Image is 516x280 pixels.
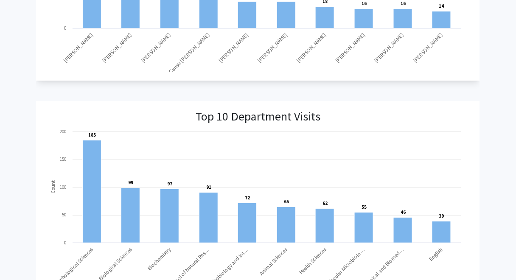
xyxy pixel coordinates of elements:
[206,184,211,190] text: 91
[439,3,444,9] text: 14
[439,213,444,219] text: 39
[401,0,406,6] text: 16
[322,200,328,206] text: 62
[217,31,250,64] text: [PERSON_NAME]
[60,184,66,190] text: 100
[284,199,289,204] text: 65
[196,109,320,124] h3: Top 10 Department Visits
[128,179,133,185] text: 99
[295,31,328,64] text: [PERSON_NAME]
[258,246,289,277] text: Animal Sciences
[88,132,96,138] text: 185
[60,129,66,134] text: 200
[146,246,172,272] text: Biochemistry
[412,31,444,64] text: [PERSON_NAME]
[50,180,56,193] text: Count
[373,31,406,64] text: [PERSON_NAME]
[401,209,406,215] text: 46
[334,31,367,64] text: [PERSON_NAME]
[64,240,66,246] text: 0
[245,195,250,201] text: 72
[167,31,211,75] text: Cansu [PERSON_NAME]
[101,31,133,64] text: [PERSON_NAME]
[140,31,172,64] text: [PERSON_NAME]
[6,242,36,274] iframe: Chat
[362,204,367,210] text: 55
[62,212,66,218] text: 50
[362,0,367,6] text: 16
[167,181,172,187] text: 97
[64,25,66,31] text: 0
[62,31,95,64] text: [PERSON_NAME]
[256,31,289,64] text: [PERSON_NAME]
[60,156,66,162] text: 150
[428,246,445,263] text: English
[298,246,328,276] text: Health Sciences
